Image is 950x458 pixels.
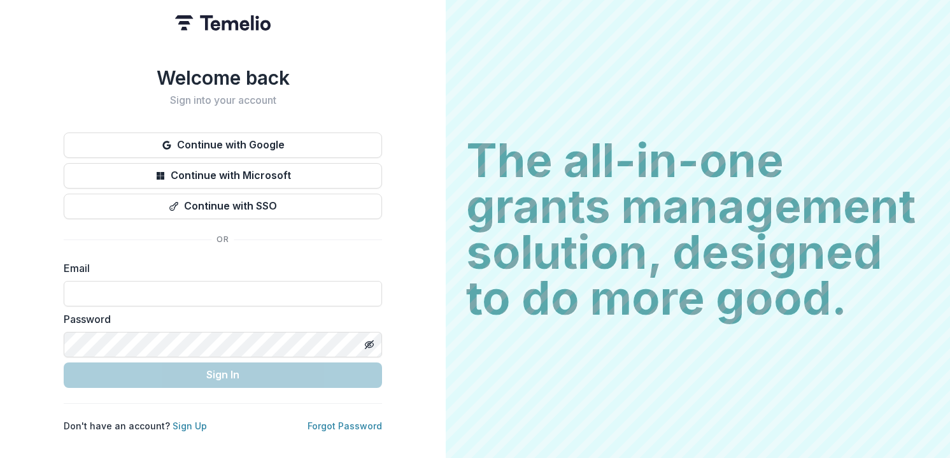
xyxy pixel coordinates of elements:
button: Continue with SSO [64,194,382,219]
a: Forgot Password [308,420,382,431]
label: Email [64,261,374,276]
button: Toggle password visibility [359,334,379,355]
a: Sign Up [173,420,207,431]
h1: Welcome back [64,66,382,89]
p: Don't have an account? [64,419,207,433]
label: Password [64,311,374,327]
img: Temelio [175,15,271,31]
h2: Sign into your account [64,94,382,106]
button: Continue with Microsoft [64,163,382,189]
button: Sign In [64,362,382,388]
button: Continue with Google [64,132,382,158]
